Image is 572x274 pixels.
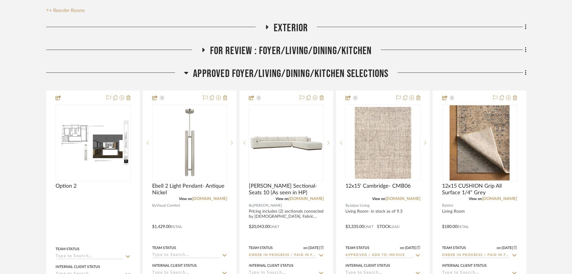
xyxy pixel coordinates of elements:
span: APPROVED FOYER/LIVING/DINING/KITCHEN SELECTIONS [193,67,388,80]
input: Type to Search… [345,253,413,258]
div: Team Status [249,245,273,251]
a: [DOMAIN_NAME] [385,197,420,201]
img: Option 2 [56,119,130,166]
span: [DATE] [404,246,417,250]
input: Type to Search… [249,253,317,258]
span: Ebell 2 Light Pendant- Antique Nickel [152,183,227,196]
span: Visual Comfort [156,203,180,208]
span: on [303,246,308,250]
div: Internal Client Status [442,263,487,268]
span: By [442,203,446,208]
a: [DOMAIN_NAME] [482,197,517,201]
span: By [152,203,156,208]
span: By [249,203,253,208]
a: [DOMAIN_NAME] [192,197,227,201]
img: Ebell 2 Light Pendant- Antique Nickel [153,106,227,180]
div: Team Status [442,245,466,251]
span: loloi [446,203,453,208]
input: Type to Search… [152,253,220,258]
a: [DOMAIN_NAME] [289,197,324,201]
img: Dimitry Sectional- Seats 10 (As seen in HP) [249,106,323,180]
span: on [497,246,501,250]
span: Jaipur Living [350,203,369,208]
span: View on [179,197,192,201]
img: 12x15' Cambridge- CMB06 [346,106,420,180]
span: FOR REVIEW : Foyer/Living/Dining/Kitchen [210,45,372,57]
input: Type to Search… [442,253,510,258]
span: [DATE] [501,246,514,250]
span: [PERSON_NAME] [253,203,282,208]
div: Team Status [56,246,80,252]
div: 0 [346,105,420,181]
span: Exterior [274,22,308,35]
span: View on [469,197,482,201]
div: 0 [442,105,517,181]
span: 12x15 CUSHION Grip All Surface 1/4" Grey [442,183,517,196]
span: View on [275,197,289,201]
span: [PERSON_NAME] Sectional- Seats 10 (As seen in HP) [249,183,324,196]
div: Internal Client Status [249,263,294,268]
span: on [400,246,404,250]
span: View on [372,197,385,201]
img: 12x15 CUSHION Grip All Surface 1/4" Grey [450,105,510,180]
div: Internal Client Status [152,263,197,268]
div: Internal Client Status [56,264,100,269]
input: Type to Search… [56,254,123,260]
span: Reorder Rooms [53,7,85,14]
span: Option 2 [56,183,77,189]
span: 12x15' Cambridge- CMB06 [345,183,411,189]
div: Internal Client Status [345,263,390,268]
div: Team Status [345,245,369,251]
span: By [345,203,350,208]
button: Reorder Rooms [46,7,85,14]
span: [DATE] [308,246,321,250]
div: 0 [249,105,324,181]
div: Team Status [152,245,176,251]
